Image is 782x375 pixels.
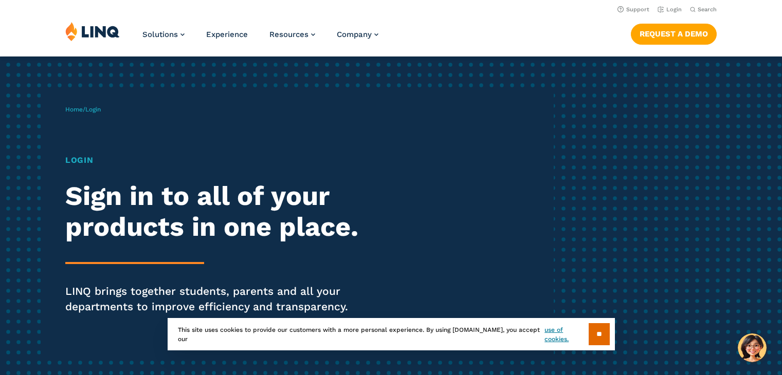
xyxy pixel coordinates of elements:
p: LINQ brings together students, parents and all your departments to improve efficiency and transpa... [65,284,367,314]
h1: Login [65,154,367,166]
span: Resources [269,30,308,39]
a: Resources [269,30,315,39]
a: Request a Demo [631,24,717,44]
a: Company [337,30,378,39]
nav: Button Navigation [631,22,717,44]
button: Hello, have a question? Let’s chat. [738,333,767,362]
h2: Sign in to all of your products in one place. [65,181,367,242]
nav: Primary Navigation [142,22,378,55]
button: Open Search Bar [690,6,717,13]
span: Login [85,106,101,113]
img: LINQ | K‑12 Software [65,22,120,41]
span: / [65,106,101,113]
div: This site uses cookies to provide our customers with a more personal experience. By using [DOMAIN... [168,318,615,350]
a: use of cookies. [544,325,588,344]
a: Support [617,6,649,13]
a: Home [65,106,83,113]
span: Company [337,30,372,39]
a: Solutions [142,30,185,39]
a: Experience [206,30,248,39]
a: Login [658,6,682,13]
span: Solutions [142,30,178,39]
span: Search [698,6,717,13]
